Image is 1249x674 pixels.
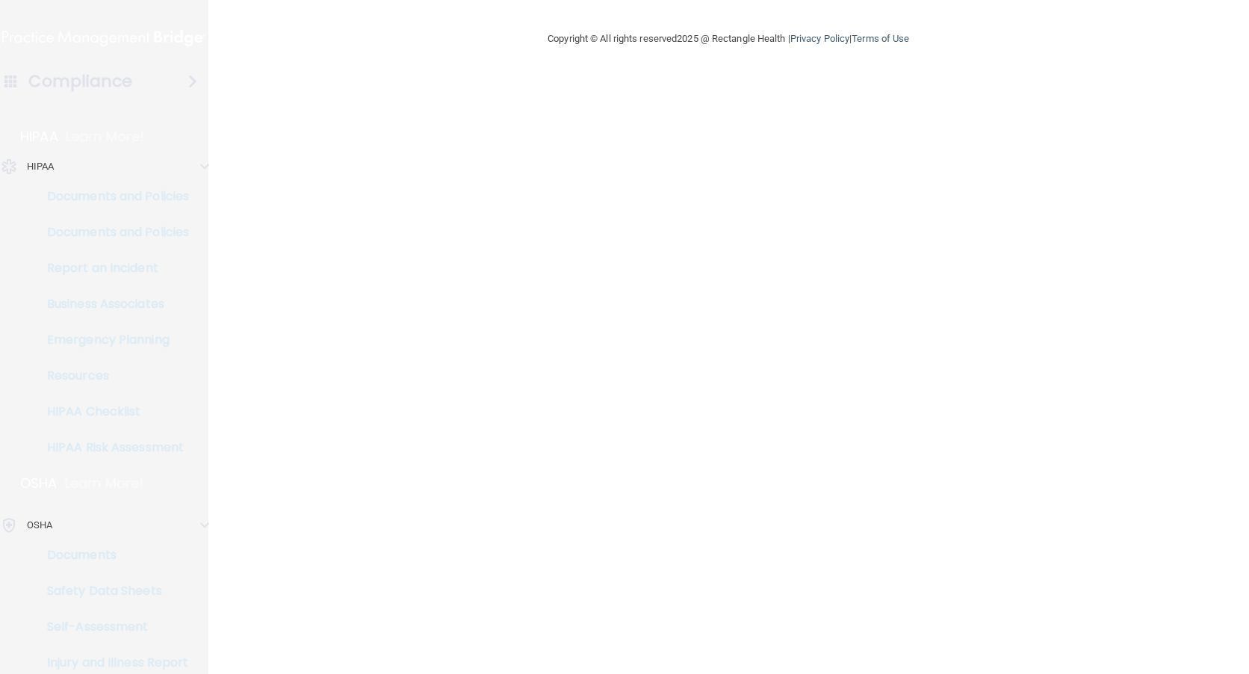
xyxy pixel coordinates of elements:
a: Terms of Use [852,33,909,44]
p: HIPAA [20,128,58,146]
p: Injury and Illness Report [10,655,214,670]
p: Safety Data Sheets [10,584,214,599]
p: Self-Assessment [10,619,214,634]
p: HIPAA Checklist [10,404,214,419]
p: Documents and Policies [10,189,214,204]
p: Report an Incident [10,261,214,276]
a: Privacy Policy [790,33,849,44]
div: Copyright © All rights reserved 2025 @ Rectangle Health | | [456,15,1001,63]
p: Learn More! [66,128,145,146]
p: HIPAA Risk Assessment [10,440,214,455]
p: OSHA [20,474,58,492]
p: Business Associates [10,297,214,312]
p: Documents [10,548,214,563]
p: Emergency Planning [10,333,214,347]
h4: Compliance [28,71,132,92]
p: Learn More! [65,474,144,492]
img: PMB logo [2,23,205,53]
p: Resources [10,368,214,383]
p: Documents and Policies [10,225,214,240]
p: OSHA [27,516,52,534]
p: HIPAA [27,158,55,176]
